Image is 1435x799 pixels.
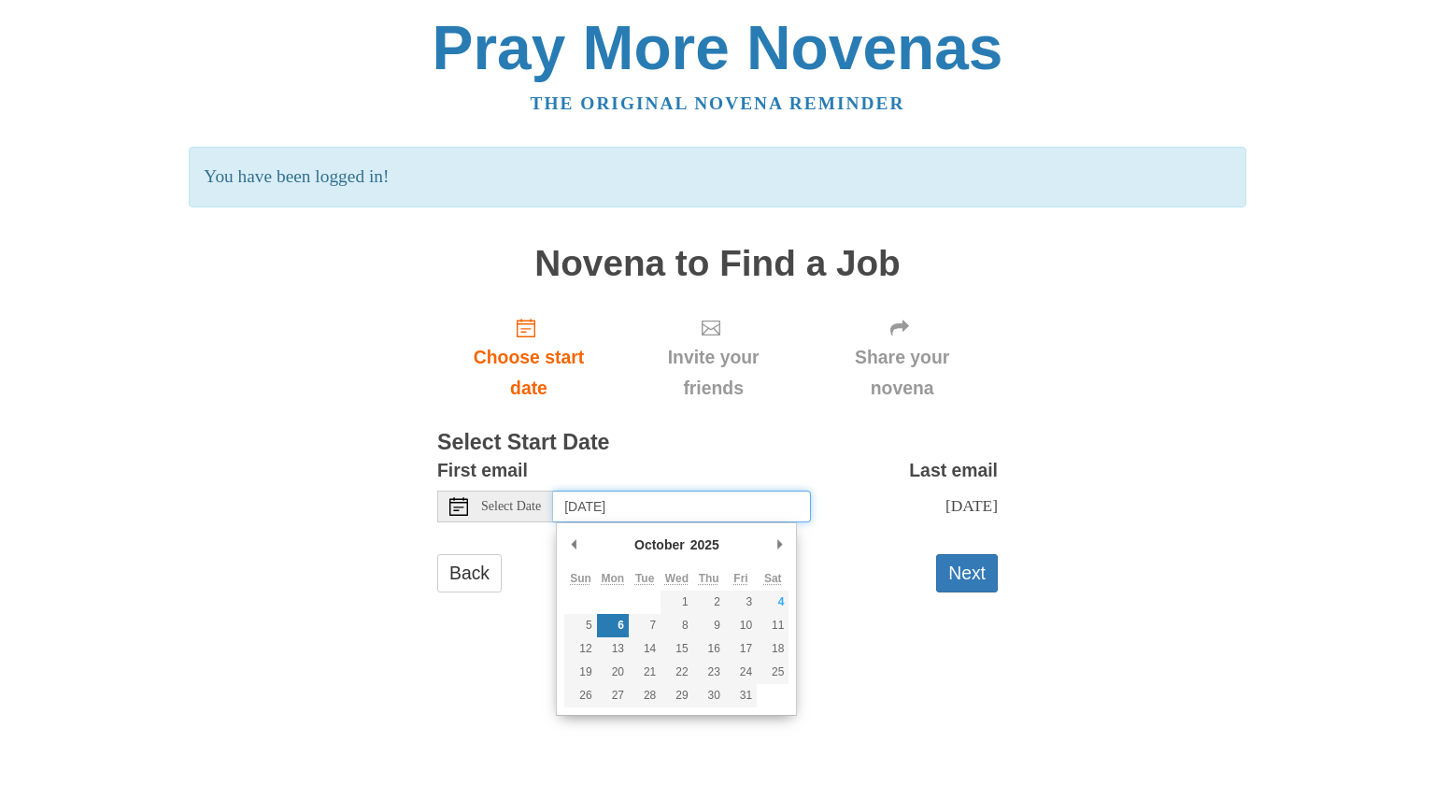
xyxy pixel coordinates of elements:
[688,531,722,559] div: 2025
[665,572,689,585] abbr: Wednesday
[725,614,757,637] button: 10
[699,572,719,585] abbr: Thursday
[725,684,757,707] button: 31
[661,614,692,637] button: 8
[597,661,629,684] button: 20
[597,614,629,637] button: 6
[602,572,625,585] abbr: Monday
[725,661,757,684] button: 24
[597,684,629,707] button: 27
[481,500,541,513] span: Select Date
[693,661,725,684] button: 23
[693,637,725,661] button: 16
[437,244,998,284] h1: Novena to Find a Job
[661,684,692,707] button: 29
[564,661,596,684] button: 19
[629,637,661,661] button: 14
[437,302,620,413] a: Choose start date
[632,531,688,559] div: October
[597,637,629,661] button: 13
[553,491,811,522] input: Use the arrow keys to pick a date
[764,572,782,585] abbr: Saturday
[757,614,789,637] button: 11
[620,302,806,413] div: Click "Next" to confirm your start date first.
[757,661,789,684] button: 25
[757,591,789,614] button: 4
[639,342,788,404] span: Invite your friends
[635,572,654,585] abbr: Tuesday
[733,572,747,585] abbr: Friday
[825,342,979,404] span: Share your novena
[433,13,1003,82] a: Pray More Novenas
[456,342,602,404] span: Choose start date
[564,531,583,559] button: Previous Month
[437,455,528,486] label: First email
[693,684,725,707] button: 30
[564,684,596,707] button: 26
[437,554,502,592] a: Back
[909,455,998,486] label: Last email
[661,661,692,684] button: 22
[945,496,998,515] span: [DATE]
[564,637,596,661] button: 12
[661,637,692,661] button: 15
[629,661,661,684] button: 21
[936,554,998,592] button: Next
[437,431,998,455] h3: Select Start Date
[725,591,757,614] button: 3
[570,572,591,585] abbr: Sunday
[629,614,661,637] button: 7
[806,302,998,413] div: Click "Next" to confirm your start date first.
[693,614,725,637] button: 9
[531,93,905,113] a: The original novena reminder
[693,591,725,614] button: 2
[770,531,789,559] button: Next Month
[564,614,596,637] button: 5
[757,637,789,661] button: 18
[189,147,1245,207] p: You have been logged in!
[629,684,661,707] button: 28
[661,591,692,614] button: 1
[725,637,757,661] button: 17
